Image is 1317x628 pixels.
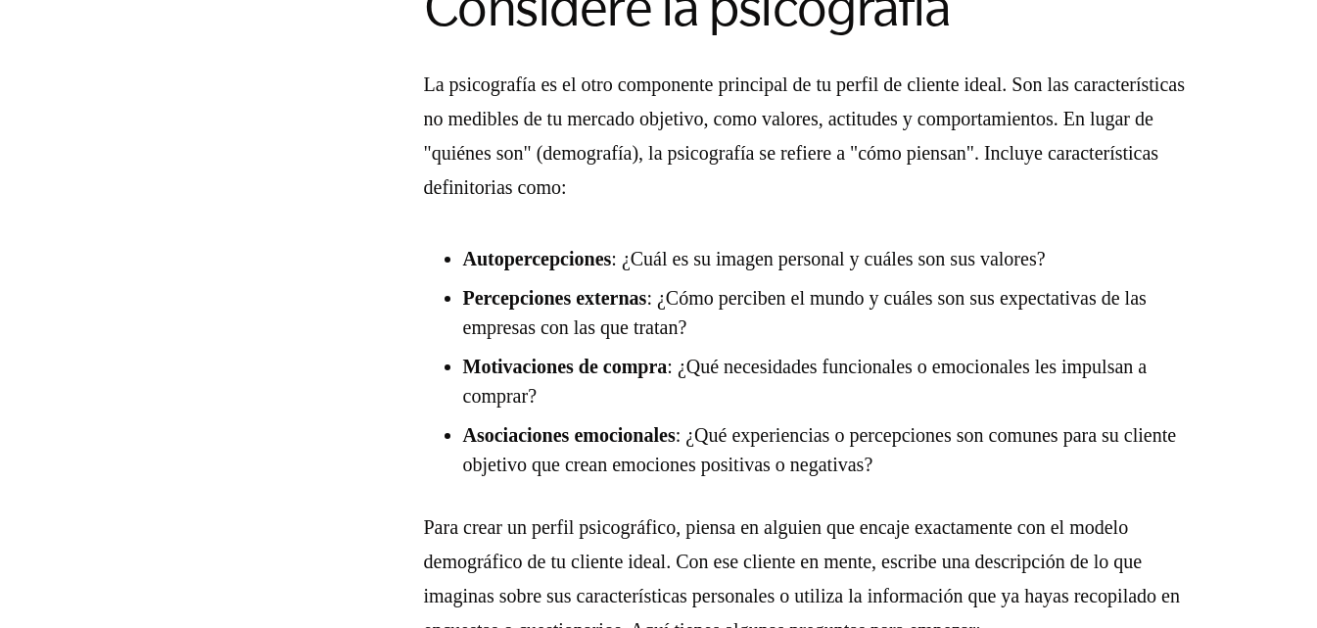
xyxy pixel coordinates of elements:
font: : ¿Qué necesidades funcionales o emocionales les impulsan a comprar? [463,356,1148,407]
font: Autopercepciones [463,248,612,269]
font: : ¿Cuál es su imagen personal y cuáles son sus valores? [611,248,1045,269]
font: Percepciones externas [463,287,647,309]
font: Motivaciones de compra [463,356,668,377]
font: Asociaciones emocionales [463,424,676,446]
font: : ¿Qué experiencias o percepciones son comunes para su cliente objetivo que crean emociones posit... [463,424,1177,475]
font: : ¿Cómo perciben el mundo y cuáles son sus expectativas de las empresas con las que tratan? [463,287,1147,338]
font: La psicografía es el otro componente principal de tu perfil de cliente ideal. Son las característ... [424,73,1185,198]
iframe: Widget de chat [1219,534,1317,628]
